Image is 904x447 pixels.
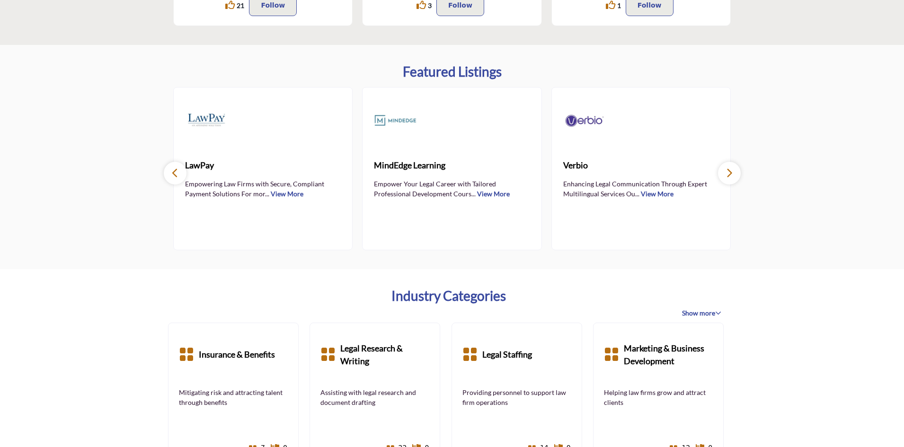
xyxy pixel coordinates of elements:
[374,99,417,141] img: MindEdge Learning
[265,190,269,198] span: ...
[563,153,719,178] a: Verbio
[428,0,432,10] span: 3
[374,179,530,198] p: Empower Your Legal Career with Tailored Professional Development Cours
[462,387,571,407] a: Providing personnel to support law firm operations
[403,64,502,80] h2: Featured Listings
[374,153,530,178] a: MindEdge Learning
[374,159,530,172] span: MindEdge Learning
[199,333,275,376] a: Insurance & Benefits
[635,190,639,198] span: ...
[340,333,429,376] a: Legal Research & Writing
[617,0,621,10] span: 1
[563,179,719,198] p: Enhancing Legal Communication Through Expert Multilingual Services Ou
[563,99,606,141] img: Verbio
[563,159,719,172] span: Verbio
[641,190,674,198] a: View More
[391,288,506,304] a: Industry Categories
[179,387,288,407] a: Mitigating risk and attracting talent through benefits
[477,190,510,198] a: View More
[271,190,303,198] a: View More
[682,308,721,318] span: Show more
[185,99,228,141] img: LawPay
[482,333,532,376] a: Legal Staffing
[471,190,476,198] span: ...
[185,159,341,172] span: LawPay
[624,333,713,376] a: Marketing & Business Development
[604,387,713,407] a: Helping law firms grow and attract clients
[237,0,244,10] span: 21
[185,153,341,178] a: LawPay
[185,179,341,198] p: Empowering Law Firms with Secure, Compliant Payment Solutions For mor
[320,387,429,407] a: Assisting with legal research and document drafting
